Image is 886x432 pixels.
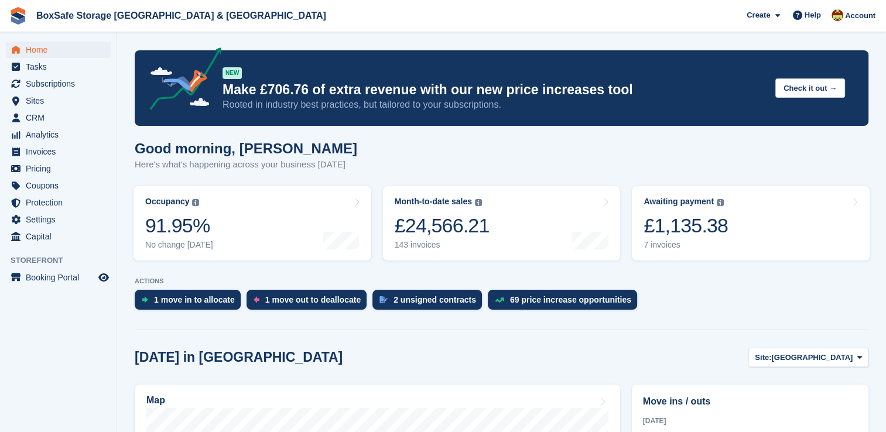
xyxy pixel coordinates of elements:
span: Settings [26,211,96,228]
img: move_outs_to_deallocate_icon-f764333ba52eb49d3ac5e1228854f67142a1ed5810a6f6cc68b1a99e826820c5.svg [254,296,259,303]
span: Pricing [26,160,96,177]
span: Site: [755,352,771,364]
div: No change [DATE] [145,240,213,250]
a: 2 unsigned contracts [372,290,488,316]
div: Month-to-date sales [395,197,472,207]
p: Here's what's happening across your business [DATE] [135,158,357,172]
a: 1 move in to allocate [135,290,247,316]
div: £24,566.21 [395,214,490,238]
div: 91.95% [145,214,213,238]
span: [GEOGRAPHIC_DATA] [771,352,853,364]
span: Sites [26,92,96,109]
span: Create [747,9,770,21]
a: menu [6,269,111,286]
div: NEW [223,67,242,79]
div: £1,135.38 [644,214,728,238]
img: price-adjustments-announcement-icon-8257ccfd72463d97f412b2fc003d46551f7dbcb40ab6d574587a9cd5c0d94... [140,47,222,114]
div: [DATE] [643,416,857,426]
span: Protection [26,194,96,211]
div: Occupancy [145,197,189,207]
div: 69 price increase opportunities [510,295,631,304]
a: menu [6,228,111,245]
a: Month-to-date sales £24,566.21 143 invoices [383,186,621,260]
div: 7 invoices [644,240,728,250]
h2: Move ins / outs [643,395,857,409]
h2: Map [146,395,165,406]
p: Rooted in industry best practices, but tailored to your subscriptions. [223,98,766,111]
img: icon-info-grey-7440780725fd019a000dd9b08b2336e03edf1995a4989e88bcd33f0948082b44.svg [717,199,724,206]
a: menu [6,92,111,109]
img: Kim [832,9,843,21]
span: Home [26,42,96,58]
span: Tasks [26,59,96,75]
span: CRM [26,109,96,126]
div: 143 invoices [395,240,490,250]
a: 1 move out to deallocate [247,290,372,316]
a: menu [6,177,111,194]
button: Check it out → [775,78,845,98]
div: Awaiting payment [644,197,714,207]
a: menu [6,194,111,211]
p: Make £706.76 of extra revenue with our new price increases tool [223,81,766,98]
a: Preview store [97,270,111,284]
span: Coupons [26,177,96,194]
img: contract_signature_icon-13c848040528278c33f63329250d36e43548de30e8caae1d1a13099fd9432cc5.svg [379,296,388,303]
span: Capital [26,228,96,245]
a: Awaiting payment £1,135.38 7 invoices [632,186,870,260]
div: 1 move in to allocate [154,295,235,304]
span: Account [845,10,875,22]
img: move_ins_to_allocate_icon-fdf77a2bb77ea45bf5b3d319d69a93e2d87916cf1d5bf7949dd705db3b84f3ca.svg [142,296,148,303]
a: menu [6,160,111,177]
span: Storefront [11,255,117,266]
span: Help [805,9,821,21]
a: menu [6,143,111,160]
img: price_increase_opportunities-93ffe204e8149a01c8c9dc8f82e8f89637d9d84a8eef4429ea346261dce0b2c0.svg [495,297,504,303]
p: ACTIONS [135,277,868,285]
a: Occupancy 91.95% No change [DATE] [134,186,371,260]
a: menu [6,42,111,58]
img: icon-info-grey-7440780725fd019a000dd9b08b2336e03edf1995a4989e88bcd33f0948082b44.svg [475,199,482,206]
img: icon-info-grey-7440780725fd019a000dd9b08b2336e03edf1995a4989e88bcd33f0948082b44.svg [192,199,199,206]
a: menu [6,59,111,75]
a: menu [6,109,111,126]
span: Subscriptions [26,76,96,92]
div: 2 unsigned contracts [394,295,476,304]
a: menu [6,76,111,92]
button: Site: [GEOGRAPHIC_DATA] [748,348,868,367]
a: menu [6,211,111,228]
span: Analytics [26,126,96,143]
span: Invoices [26,143,96,160]
a: menu [6,126,111,143]
a: BoxSafe Storage [GEOGRAPHIC_DATA] & [GEOGRAPHIC_DATA] [32,6,331,25]
a: 69 price increase opportunities [488,290,643,316]
span: Booking Portal [26,269,96,286]
div: 1 move out to deallocate [265,295,361,304]
h2: [DATE] in [GEOGRAPHIC_DATA] [135,349,343,365]
h1: Good morning, [PERSON_NAME] [135,140,357,156]
img: stora-icon-8386f47178a22dfd0bd8f6a31ec36ba5ce8667c1dd55bd0f319d3a0aa187defe.svg [9,7,27,25]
